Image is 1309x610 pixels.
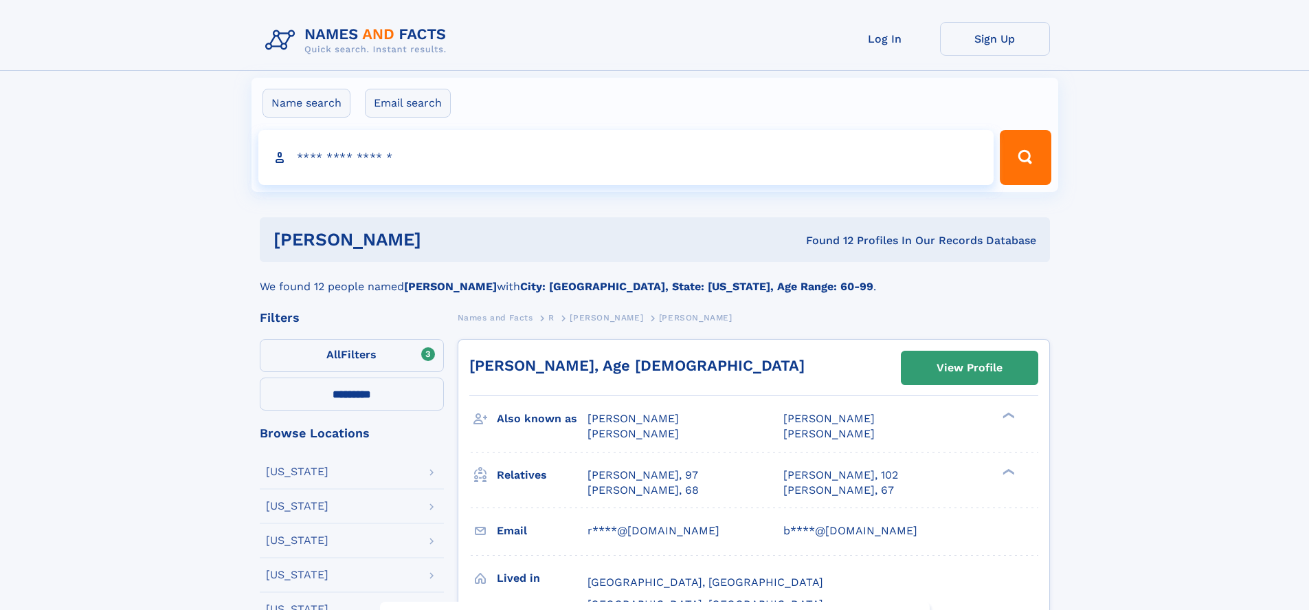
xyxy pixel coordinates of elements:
span: [PERSON_NAME] [588,412,679,425]
b: [PERSON_NAME] [404,280,497,293]
h3: Also known as [497,407,588,431]
img: Logo Names and Facts [260,22,458,59]
b: City: [GEOGRAPHIC_DATA], State: [US_STATE], Age Range: 60-99 [520,280,873,293]
h3: Relatives [497,464,588,487]
label: Name search [262,89,350,118]
div: Found 12 Profiles In Our Records Database [614,233,1036,248]
label: Filters [260,339,444,372]
a: [PERSON_NAME], 68 [588,483,699,498]
div: View Profile [937,352,1003,384]
a: [PERSON_NAME], Age [DEMOGRAPHIC_DATA] [469,357,805,374]
a: [PERSON_NAME], 102 [783,468,898,483]
div: We found 12 people named with . [260,262,1050,295]
span: All [326,348,341,361]
a: View Profile [902,351,1038,384]
a: Log In [830,22,940,56]
span: [PERSON_NAME] [659,313,732,323]
label: Email search [365,89,451,118]
a: [PERSON_NAME], 67 [783,483,894,498]
div: Filters [260,312,444,324]
a: [PERSON_NAME] [570,309,643,326]
a: Sign Up [940,22,1050,56]
div: [US_STATE] [266,501,328,512]
div: [US_STATE] [266,535,328,546]
a: Names and Facts [458,309,533,326]
span: [GEOGRAPHIC_DATA], [GEOGRAPHIC_DATA] [588,576,823,589]
span: R [548,313,555,323]
h3: Email [497,519,588,543]
span: [PERSON_NAME] [783,412,875,425]
span: [PERSON_NAME] [588,427,679,440]
span: [PERSON_NAME] [783,427,875,440]
div: [US_STATE] [266,466,328,477]
h1: [PERSON_NAME] [273,231,614,248]
button: Search Button [1000,130,1051,185]
div: [US_STATE] [266,569,328,580]
h3: Lived in [497,567,588,590]
input: search input [258,130,994,185]
div: Browse Locations [260,427,444,439]
div: ❯ [999,467,1016,476]
a: R [548,309,555,326]
a: [PERSON_NAME], 97 [588,468,698,483]
span: [PERSON_NAME] [570,313,643,323]
div: ❯ [999,411,1016,420]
